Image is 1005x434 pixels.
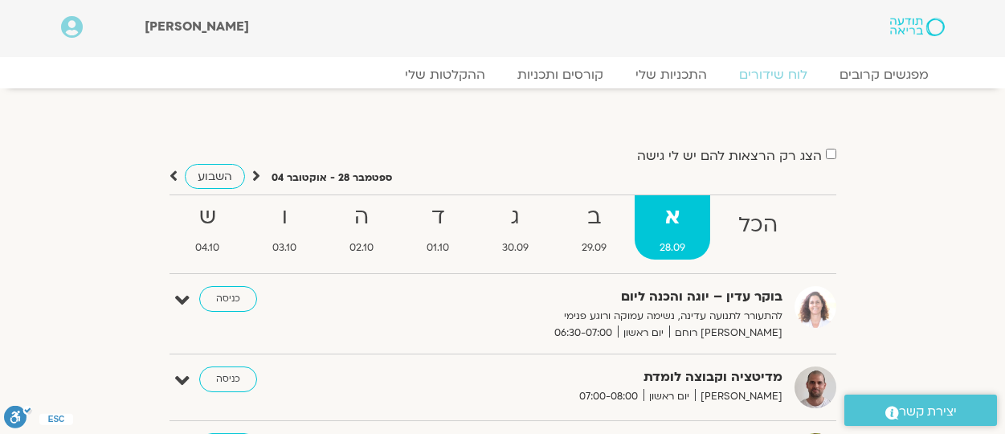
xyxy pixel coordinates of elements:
strong: ה [325,199,398,235]
p: להתעורר לתנועה עדינה, נשימה עמוקה ורוגע פנימי [389,308,782,325]
strong: ג [477,199,554,235]
a: לוח שידורים [723,67,823,83]
a: קורסים ותכניות [501,67,619,83]
a: ה02.10 [325,195,398,260]
strong: ד [402,199,474,235]
strong: א [635,199,710,235]
a: ו03.10 [247,195,321,260]
span: 02.10 [325,240,398,256]
a: יצירת קשר [844,395,997,426]
strong: ש [171,199,245,235]
a: השבוע [185,164,245,189]
strong: ו [247,199,321,235]
span: 04.10 [171,240,245,256]
span: 06:30-07:00 [549,325,618,342]
a: א28.09 [635,195,710,260]
span: יום ראשון [618,325,669,342]
a: התכניות שלי [619,67,723,83]
span: יצירת קשר [899,401,957,423]
a: כניסה [199,286,257,312]
strong: ב [557,199,631,235]
span: 28.09 [635,240,710,256]
span: 07:00-08:00 [574,388,643,405]
a: כניסה [199,366,257,392]
strong: מדיטציה וקבוצה לומדת [389,366,782,388]
strong: בוקר עדין – יוגה והכנה ליום [389,286,782,308]
span: [PERSON_NAME] [695,388,782,405]
label: הצג רק הרצאות להם יש לי גישה [637,149,822,163]
a: ב29.09 [557,195,631,260]
strong: הכל [713,207,803,244]
span: [PERSON_NAME] [145,18,249,35]
a: ההקלטות שלי [389,67,501,83]
a: ש04.10 [171,195,245,260]
span: יום ראשון [643,388,695,405]
span: 30.09 [477,240,554,256]
a: ג30.09 [477,195,554,260]
a: מפגשים קרובים [823,67,945,83]
span: השבוע [198,169,232,184]
span: 01.10 [402,240,474,256]
span: 03.10 [247,240,321,256]
span: [PERSON_NAME] רוחם [669,325,782,342]
a: ד01.10 [402,195,474,260]
a: הכל [713,195,803,260]
nav: Menu [61,67,945,83]
p: ספטמבר 28 - אוקטובר 04 [272,170,392,186]
span: 29.09 [557,240,631,256]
